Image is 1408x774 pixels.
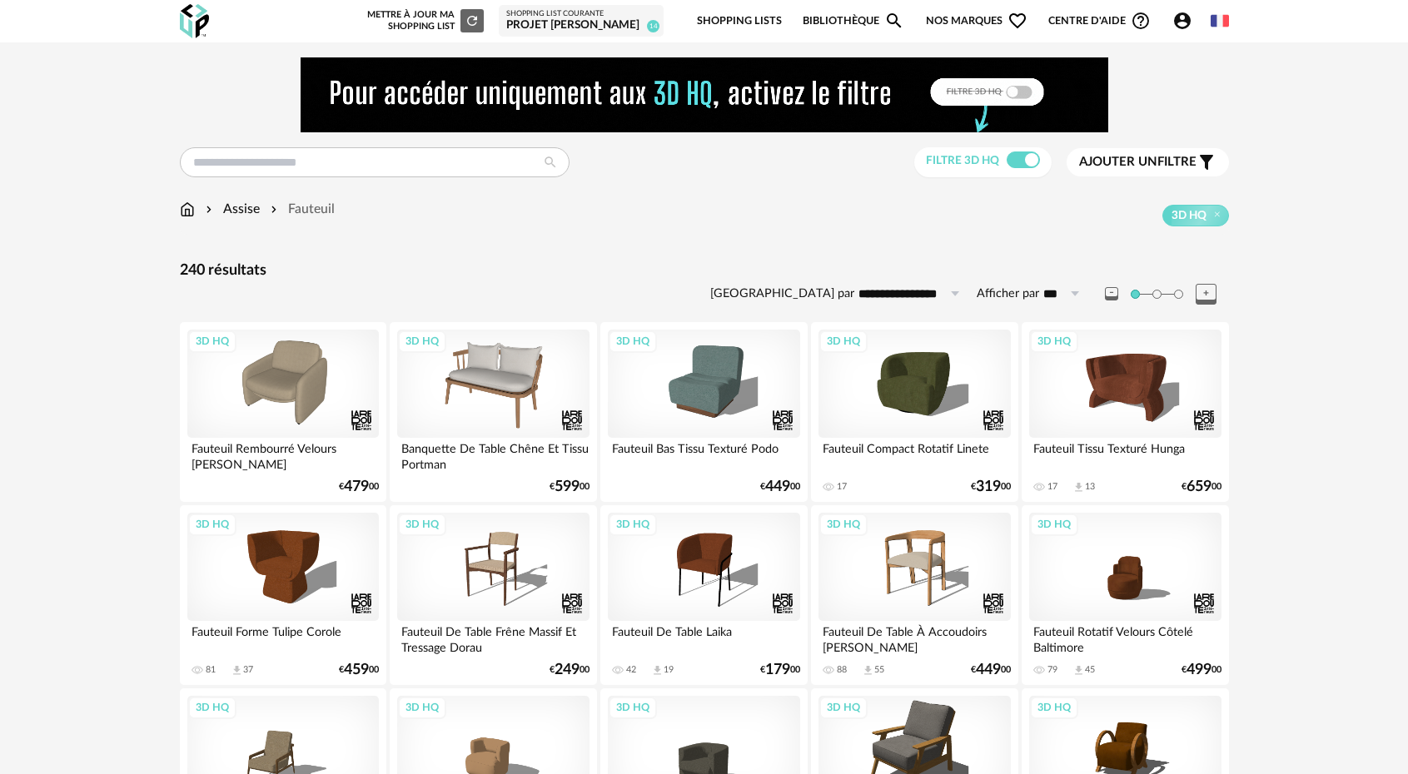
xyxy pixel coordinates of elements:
div: Fauteuil Bas Tissu Texturé Podo [608,438,799,471]
span: 449 [765,481,790,493]
div: 3D HQ [1030,330,1078,352]
div: 3D HQ [609,697,657,718]
span: Heart Outline icon [1007,11,1027,31]
span: 449 [976,664,1001,676]
div: 45 [1085,664,1095,676]
a: 3D HQ Banquette De Table Chêne Et Tissu Portman €59900 [390,322,596,502]
span: Account Circle icon [1172,11,1192,31]
button: Ajouter unfiltre Filter icon [1067,148,1229,176]
div: 19 [664,664,674,676]
div: Shopping List courante [506,9,656,19]
span: Ajouter un [1079,156,1157,168]
a: 3D HQ Fauteuil Bas Tissu Texturé Podo €44900 [600,322,807,502]
div: 3D HQ [398,697,446,718]
a: Shopping List courante Projet [PERSON_NAME] 14 [506,9,656,33]
img: NEW%20NEW%20HQ%20NEW_V1.gif [301,57,1108,132]
div: € 00 [550,481,590,493]
div: 240 résultats [180,261,1229,280]
div: 81 [206,664,216,676]
img: OXP [180,4,209,38]
div: € 00 [339,481,379,493]
span: 459 [344,664,369,676]
div: 3D HQ [819,514,868,535]
div: 88 [837,664,847,676]
div: 42 [626,664,636,676]
span: Account Circle icon [1172,11,1200,31]
span: Refresh icon [465,16,480,25]
div: Mettre à jour ma Shopping List [364,9,484,32]
a: 3D HQ Fauteuil De Table Frêne Massif Et Tressage Dorau €24900 [390,505,596,685]
div: Fauteuil Rembourré Velours [PERSON_NAME] [187,438,379,471]
div: € 00 [550,664,590,676]
a: 3D HQ Fauteuil Rembourré Velours [PERSON_NAME] €47900 [180,322,386,502]
div: Fauteuil Compact Rotatif Linete [818,438,1010,471]
span: Nos marques [926,2,1027,41]
a: 3D HQ Fauteuil Compact Rotatif Linete 17 €31900 [811,322,1017,502]
div: 3D HQ [188,330,236,352]
span: Centre d'aideHelp Circle Outline icon [1048,11,1151,31]
img: fr [1211,12,1229,30]
span: 659 [1187,481,1211,493]
a: 3D HQ Fauteuil Rotatif Velours Côtelé Baltimore 79 Download icon 45 €49900 [1022,505,1228,685]
div: 13 [1085,481,1095,493]
div: Fauteuil De Table Laika [608,621,799,654]
span: filtre [1079,154,1197,171]
span: Download icon [862,664,874,677]
div: € 00 [971,481,1011,493]
a: BibliothèqueMagnify icon [803,2,904,41]
span: Magnify icon [884,11,904,31]
div: Projet [PERSON_NAME] [506,18,656,33]
span: 179 [765,664,790,676]
span: Download icon [1072,664,1085,677]
span: Download icon [1072,481,1085,494]
div: 3D HQ [819,697,868,718]
span: 499 [1187,664,1211,676]
span: 599 [555,481,580,493]
div: 37 [243,664,253,676]
div: € 00 [1182,481,1221,493]
a: 3D HQ Fauteuil De Table À Accoudoirs [PERSON_NAME] 88 Download icon 55 €44900 [811,505,1017,685]
div: 17 [837,481,847,493]
span: 479 [344,481,369,493]
a: 3D HQ Fauteuil Tissu Texturé Hunga 17 Download icon 13 €65900 [1022,322,1228,502]
div: € 00 [339,664,379,676]
div: Fauteuil Tissu Texturé Hunga [1029,438,1221,471]
div: € 00 [971,664,1011,676]
label: [GEOGRAPHIC_DATA] par [710,286,854,302]
label: Afficher par [977,286,1039,302]
div: 3D HQ [609,330,657,352]
div: € 00 [760,664,800,676]
span: Download icon [231,664,243,677]
div: 3D HQ [398,514,446,535]
a: 3D HQ Fauteuil Forme Tulipe Corole 81 Download icon 37 €45900 [180,505,386,685]
div: 3D HQ [1030,514,1078,535]
div: Fauteuil De Table Frêne Massif Et Tressage Dorau [397,621,589,654]
img: svg+xml;base64,PHN2ZyB3aWR0aD0iMTYiIGhlaWdodD0iMTYiIHZpZXdCb3g9IjAgMCAxNiAxNiIgZmlsbD0ibm9uZSIgeG... [202,200,216,219]
div: Fauteuil Forme Tulipe Corole [187,621,379,654]
div: € 00 [760,481,800,493]
div: 3D HQ [188,697,236,718]
div: 3D HQ [398,330,446,352]
span: 319 [976,481,1001,493]
span: Filter icon [1197,152,1216,172]
span: Help Circle Outline icon [1131,11,1151,31]
img: svg+xml;base64,PHN2ZyB3aWR0aD0iMTYiIGhlaWdodD0iMTciIHZpZXdCb3g9IjAgMCAxNiAxNyIgZmlsbD0ibm9uZSIgeG... [180,200,195,219]
div: Fauteuil Rotatif Velours Côtelé Baltimore [1029,621,1221,654]
div: 17 [1047,481,1057,493]
span: Download icon [651,664,664,677]
div: 79 [1047,664,1057,676]
span: Filtre 3D HQ [926,155,999,166]
div: Banquette De Table Chêne Et Tissu Portman [397,438,589,471]
div: 3D HQ [609,514,657,535]
div: 3D HQ [819,330,868,352]
span: 249 [555,664,580,676]
div: 55 [874,664,884,676]
div: 3D HQ [188,514,236,535]
span: 14 [647,20,659,32]
div: Assise [202,200,260,219]
div: 3D HQ [1030,697,1078,718]
div: € 00 [1182,664,1221,676]
div: Fauteuil De Table À Accoudoirs [PERSON_NAME] [818,621,1010,654]
a: Shopping Lists [697,2,782,41]
a: 3D HQ Fauteuil De Table Laika 42 Download icon 19 €17900 [600,505,807,685]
